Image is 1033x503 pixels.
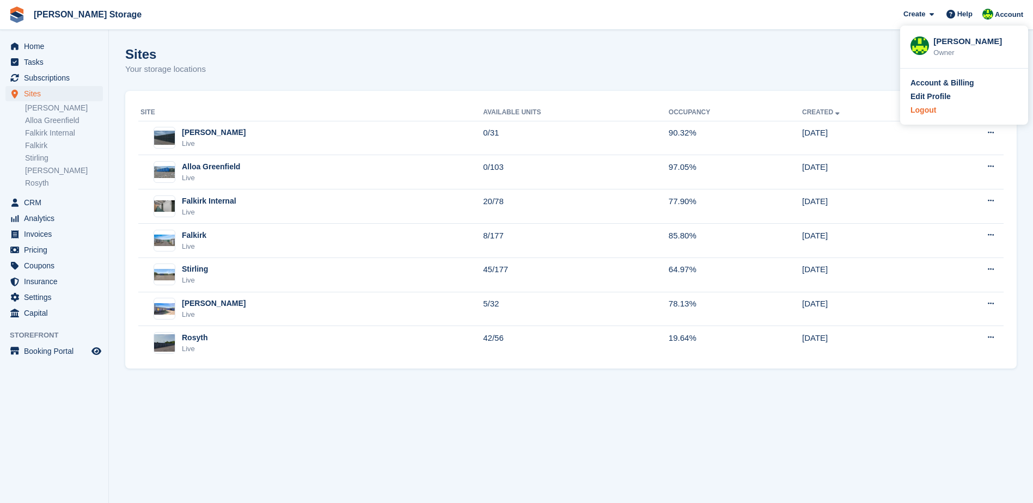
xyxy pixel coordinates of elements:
[5,211,103,226] a: menu
[483,292,669,326] td: 5/32
[154,200,175,212] img: Image of Falkirk Internal site
[669,292,802,326] td: 78.13%
[802,292,930,326] td: [DATE]
[910,77,974,89] div: Account & Billing
[802,189,930,224] td: [DATE]
[182,309,246,320] div: Live
[25,103,103,113] a: [PERSON_NAME]
[910,91,951,102] div: Edit Profile
[25,165,103,176] a: [PERSON_NAME]
[910,105,936,116] div: Logout
[154,235,175,246] img: Image of Falkirk site
[5,86,103,101] a: menu
[24,195,89,210] span: CRM
[154,269,175,280] img: Image of Stirling site
[910,105,1018,116] a: Logout
[669,121,802,155] td: 90.32%
[483,326,669,360] td: 42/56
[182,173,240,183] div: Live
[24,211,89,226] span: Analytics
[5,258,103,273] a: menu
[669,104,802,121] th: Occupancy
[25,115,103,126] a: Alloa Greenfield
[182,207,236,218] div: Live
[24,258,89,273] span: Coupons
[182,332,207,343] div: Rosyth
[25,153,103,163] a: Stirling
[10,330,108,341] span: Storefront
[933,35,1018,45] div: [PERSON_NAME]
[182,138,246,149] div: Live
[182,263,208,275] div: Stirling
[483,104,669,121] th: Available Units
[802,121,930,155] td: [DATE]
[25,128,103,138] a: Falkirk Internal
[182,161,240,173] div: Alloa Greenfield
[24,39,89,54] span: Home
[5,195,103,210] a: menu
[24,305,89,321] span: Capital
[910,36,929,55] img: Claire Wilson
[5,54,103,70] a: menu
[669,257,802,292] td: 64.97%
[182,298,246,309] div: [PERSON_NAME]
[24,290,89,305] span: Settings
[24,226,89,242] span: Invoices
[25,178,103,188] a: Rosyth
[995,9,1023,20] span: Account
[802,257,930,292] td: [DATE]
[903,9,925,20] span: Create
[24,343,89,359] span: Booking Portal
[182,127,246,138] div: [PERSON_NAME]
[802,224,930,258] td: [DATE]
[669,224,802,258] td: 85.80%
[154,303,175,315] img: Image of Livingston site
[25,140,103,151] a: Falkirk
[483,257,669,292] td: 45/177
[5,242,103,257] a: menu
[154,131,175,145] img: Image of Alloa Kelliebank site
[669,189,802,224] td: 77.90%
[90,345,103,358] a: Preview store
[483,189,669,224] td: 20/78
[154,334,175,352] img: Image of Rosyth site
[5,290,103,305] a: menu
[5,70,103,85] a: menu
[125,63,206,76] p: Your storage locations
[802,326,930,360] td: [DATE]
[138,104,483,121] th: Site
[910,77,1018,89] a: Account & Billing
[154,166,175,178] img: Image of Alloa Greenfield site
[24,242,89,257] span: Pricing
[669,326,802,360] td: 19.64%
[182,241,206,252] div: Live
[24,70,89,85] span: Subscriptions
[982,9,993,20] img: Claire Wilson
[24,274,89,289] span: Insurance
[5,343,103,359] a: menu
[5,226,103,242] a: menu
[9,7,25,23] img: stora-icon-8386f47178a22dfd0bd8f6a31ec36ba5ce8667c1dd55bd0f319d3a0aa187defe.svg
[24,54,89,70] span: Tasks
[5,305,103,321] a: menu
[669,155,802,189] td: 97.05%
[910,91,1018,102] a: Edit Profile
[29,5,146,23] a: [PERSON_NAME] Storage
[5,274,103,289] a: menu
[182,230,206,241] div: Falkirk
[182,275,208,286] div: Live
[483,155,669,189] td: 0/103
[802,155,930,189] td: [DATE]
[802,108,842,116] a: Created
[182,343,207,354] div: Live
[5,39,103,54] a: menu
[182,195,236,207] div: Falkirk Internal
[483,224,669,258] td: 8/177
[125,47,206,62] h1: Sites
[483,121,669,155] td: 0/31
[24,86,89,101] span: Sites
[933,47,1018,58] div: Owner
[957,9,973,20] span: Help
